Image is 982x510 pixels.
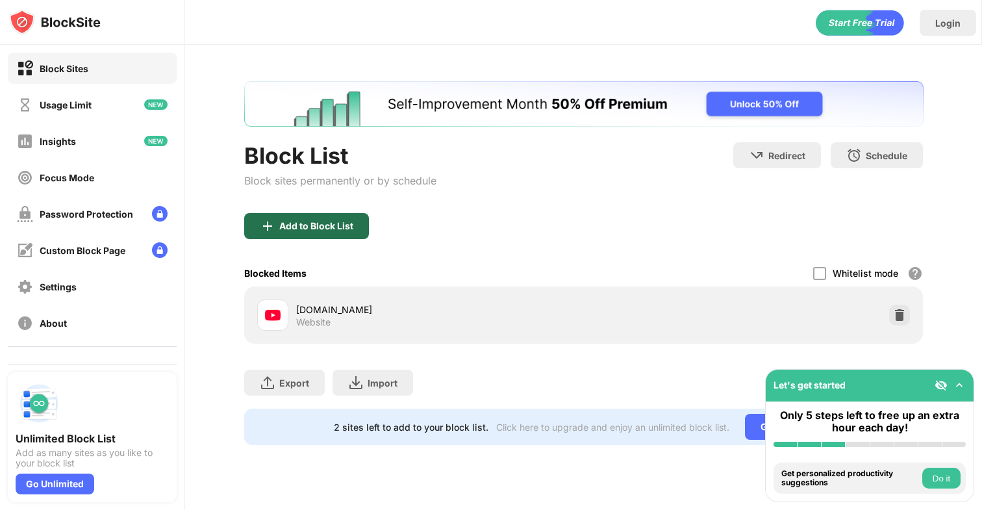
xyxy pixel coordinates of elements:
[781,469,919,488] div: Get personalized productivity suggestions
[496,422,729,433] div: Click here to upgrade and enjoy an unlimited block list.
[768,150,805,161] div: Redirect
[17,97,33,113] img: time-usage-off.svg
[244,81,924,127] iframe: Banner
[40,318,67,329] div: About
[16,448,169,468] div: Add as many sites as you like to your block list
[922,468,961,489] button: Do it
[816,10,904,36] div: animation
[279,377,309,389] div: Export
[296,303,584,316] div: [DOMAIN_NAME]
[17,315,33,331] img: about-off.svg
[17,170,33,186] img: focus-off.svg
[866,150,907,161] div: Schedule
[17,133,33,149] img: insights-off.svg
[17,60,33,77] img: block-on.svg
[144,99,168,110] img: new-icon.svg
[244,174,436,187] div: Block sites permanently or by schedule
[16,380,62,427] img: push-block-list.svg
[244,268,307,279] div: Blocked Items
[152,206,168,222] img: lock-menu.svg
[40,63,88,74] div: Block Sites
[774,409,966,434] div: Only 5 steps left to free up an extra hour each day!
[152,242,168,258] img: lock-menu.svg
[17,279,33,295] img: settings-off.svg
[16,363,31,378] img: blocking-icon.svg
[17,206,33,222] img: password-protection-off.svg
[774,379,846,390] div: Let's get started
[334,422,488,433] div: 2 sites left to add to your block list.
[40,281,77,292] div: Settings
[40,136,76,147] div: Insights
[40,99,92,110] div: Usage Limit
[833,268,898,279] div: Whitelist mode
[935,379,948,392] img: eye-not-visible.svg
[9,9,101,35] img: logo-blocksite.svg
[745,414,834,440] div: Go Unlimited
[244,142,436,169] div: Block List
[265,307,281,323] img: favicons
[40,172,94,183] div: Focus Mode
[40,245,125,256] div: Custom Block Page
[16,432,169,445] div: Unlimited Block List
[144,136,168,146] img: new-icon.svg
[935,18,961,29] div: Login
[296,316,331,328] div: Website
[16,474,94,494] div: Go Unlimited
[368,377,397,389] div: Import
[40,209,133,220] div: Password Protection
[279,221,353,231] div: Add to Block List
[17,242,33,259] img: customize-block-page-off.svg
[953,379,966,392] img: omni-setup-toggle.svg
